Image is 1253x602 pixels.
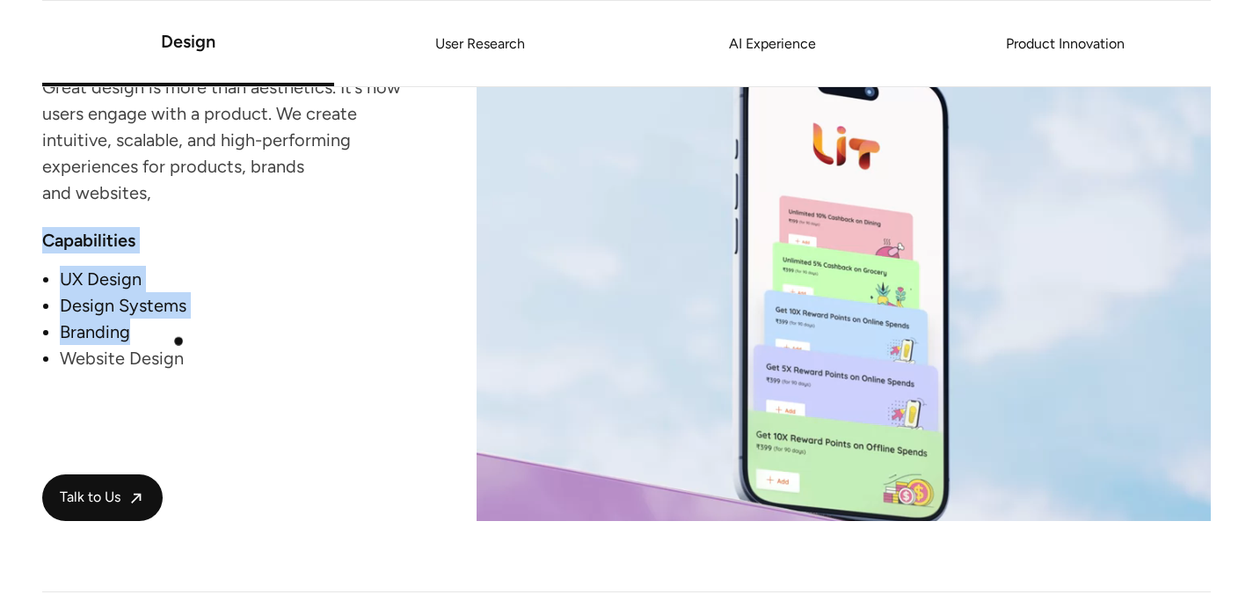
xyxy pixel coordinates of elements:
div: Design Systems [60,292,410,319]
a: AI Experience [627,39,919,49]
div: Website Design [60,345,410,371]
div: Capabilities [42,227,410,253]
div: Great design is more than aesthetics. It’s how users engage with a product. We create intuitive, ... [42,74,410,206]
div: Branding [60,319,410,345]
a: Talk to Us [42,474,163,521]
a: Product Innovation [919,39,1211,49]
a: Design [161,31,215,52]
span: Talk to Us [60,488,120,507]
a: User Research [334,39,626,49]
div: UX Design [60,266,410,292]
